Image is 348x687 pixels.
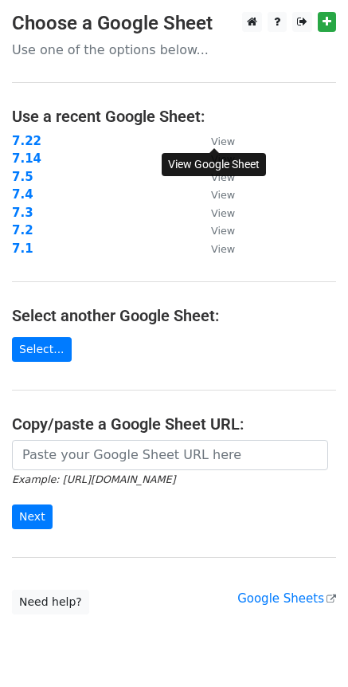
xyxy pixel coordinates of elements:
[12,414,336,434] h4: Copy/paste a Google Sheet URL:
[12,107,336,126] h4: Use a recent Google Sheet:
[12,170,33,184] a: 7.5
[12,151,41,166] a: 7.14
[12,134,41,148] a: 7.22
[12,590,89,614] a: Need help?
[12,12,336,35] h3: Choose a Google Sheet
[195,206,235,220] a: View
[211,225,235,237] small: View
[211,171,235,183] small: View
[12,206,33,220] a: 7.3
[195,134,235,148] a: View
[211,189,235,201] small: View
[195,187,235,202] a: View
[12,306,336,325] h4: Select another Google Sheet:
[162,153,266,176] div: View Google Sheet
[195,170,235,184] a: View
[211,207,235,219] small: View
[12,187,33,202] a: 7.4
[12,473,175,485] small: Example: [URL][DOMAIN_NAME]
[237,591,336,606] a: Google Sheets
[12,504,53,529] input: Next
[211,243,235,255] small: View
[12,337,72,362] a: Select...
[12,241,33,256] a: 7.1
[211,135,235,147] small: View
[195,223,235,238] a: View
[12,41,336,58] p: Use one of the options below...
[12,440,328,470] input: Paste your Google Sheet URL here
[12,223,33,238] a: 7.2
[195,241,235,256] a: View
